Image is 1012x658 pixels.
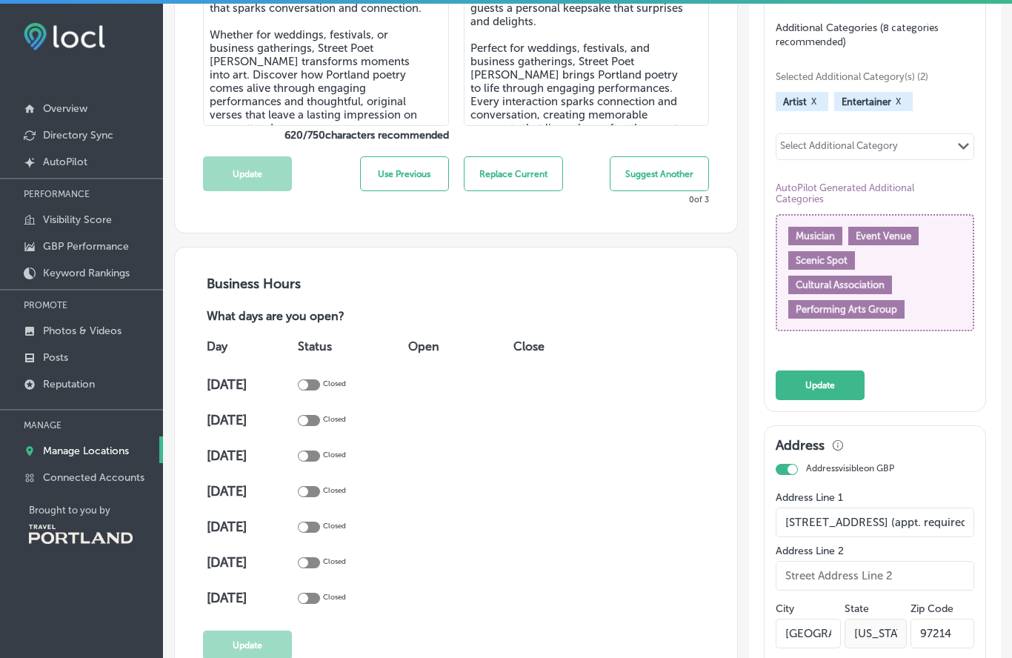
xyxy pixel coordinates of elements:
[776,508,974,537] input: Street Address Line 1
[294,325,404,367] th: Status
[610,156,709,191] button: Suggest Another
[806,463,894,473] p: Address visible on GBP
[207,412,294,428] h4: [DATE]
[689,195,709,205] p: 0 of 3
[776,21,939,49] span: (8 categories recommended)
[856,230,911,242] span: Event Venue
[323,557,346,568] p: Closed
[776,21,939,48] span: Additional Categories
[776,545,974,557] label: Address Line 2
[796,255,848,266] span: Scenic Spot
[780,140,898,157] div: Select Additional Category
[360,156,449,191] button: Use Previous
[207,590,294,606] h4: [DATE]
[207,554,294,571] h4: [DATE]
[43,445,129,457] p: Manage Locations
[776,182,963,205] span: AutoPilot Generated Additional Categories
[842,96,891,107] span: Entertainer
[323,379,346,391] p: Closed
[776,619,840,648] input: City
[43,156,87,168] p: AutoPilot
[207,448,294,464] h4: [DATE]
[911,619,974,648] input: Zip Code
[43,325,121,337] p: Photos & Videos
[323,415,346,426] p: Closed
[43,471,144,484] p: Connected Accounts
[43,351,68,364] p: Posts
[796,230,835,242] span: Musician
[323,451,346,462] p: Closed
[43,378,95,391] p: Reputation
[323,522,346,533] p: Closed
[776,370,865,400] button: Update
[29,525,133,544] img: Travel Portland
[203,129,449,142] label: 620 / 750 characters recommended
[510,325,582,367] th: Close
[207,519,294,535] h4: [DATE]
[776,71,963,82] span: Selected Additional Category(s) (2)
[323,486,346,497] p: Closed
[203,276,710,292] h3: Business Hours
[43,267,130,279] p: Keyword Rankings
[807,96,821,107] button: X
[845,619,907,648] input: NY
[43,213,112,226] p: Visibility Score
[323,593,346,604] p: Closed
[464,156,563,191] button: Replace Current
[29,505,163,516] p: Brought to you by
[43,102,87,115] p: Overview
[43,129,113,142] p: Directory Sync
[776,602,794,615] label: City
[43,240,129,253] p: GBP Performance
[796,304,897,315] span: Performing Arts Group
[776,437,825,453] h3: Address
[207,376,294,393] h4: [DATE]
[207,483,294,499] h4: [DATE]
[203,156,292,191] button: Update
[891,96,905,107] button: X
[845,602,869,615] label: State
[203,310,450,325] p: What days are you open?
[911,602,953,615] label: Zip Code
[783,96,807,107] span: Artist
[24,23,105,50] img: fda3e92497d09a02dc62c9cd864e3231.png
[776,561,974,591] input: Street Address Line 2
[776,491,974,504] label: Address Line 1
[405,325,510,367] th: Open
[796,279,885,290] span: Cultural Association
[203,325,294,367] th: Day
